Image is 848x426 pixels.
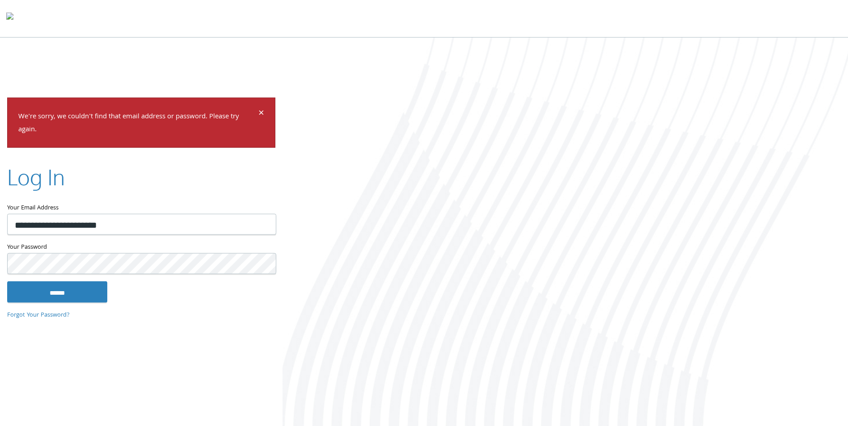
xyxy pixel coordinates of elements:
h2: Log In [7,162,65,192]
label: Your Password [7,242,275,253]
p: We're sorry, we couldn't find that email address or password. Please try again. [18,111,257,137]
a: Forgot Your Password? [7,310,70,320]
span: × [258,105,264,123]
button: Dismiss alert [258,109,264,120]
img: todyl-logo-dark.svg [6,9,13,27]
